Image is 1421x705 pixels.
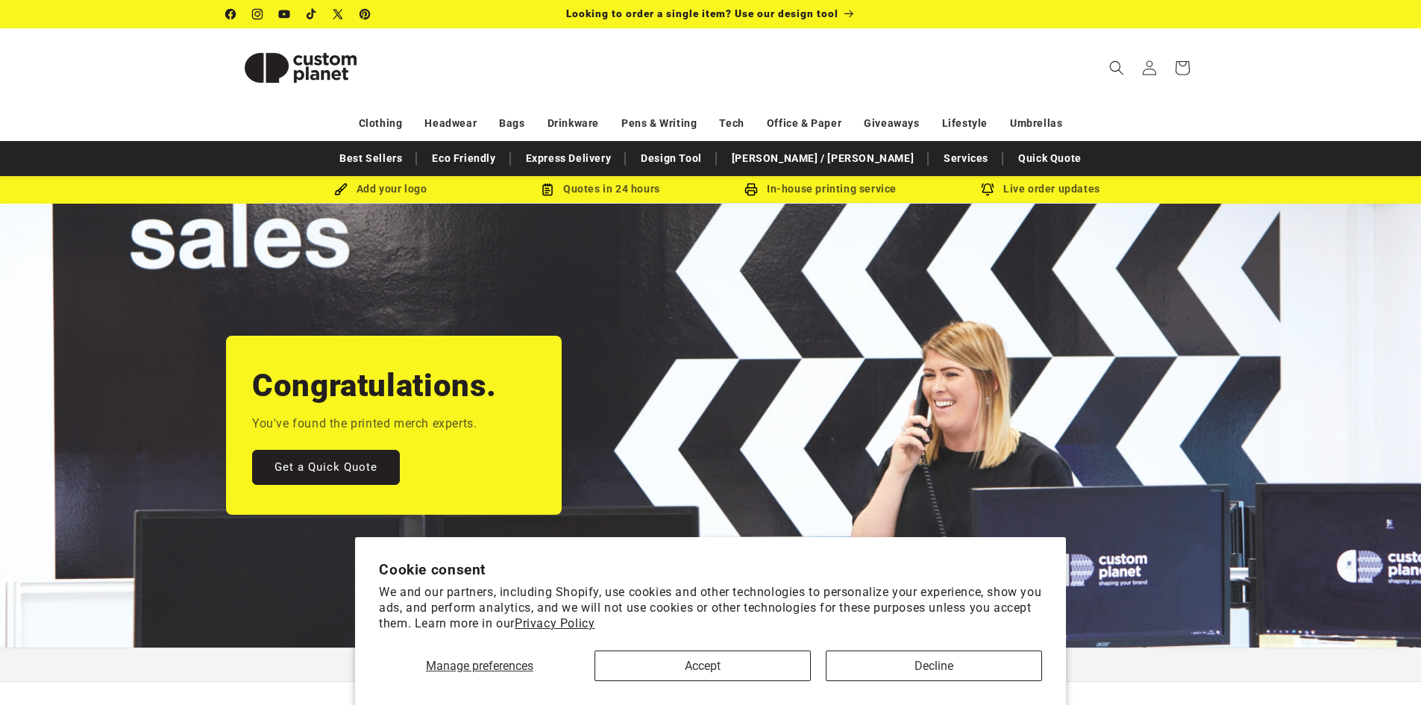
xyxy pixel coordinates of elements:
[942,110,988,137] a: Lifestyle
[252,413,477,435] p: You've found the printed merch experts.
[426,659,533,673] span: Manage preferences
[633,145,709,172] a: Design Tool
[491,180,711,198] div: Quotes in 24 hours
[515,616,595,630] a: Privacy Policy
[271,180,491,198] div: Add your logo
[566,7,838,19] span: Looking to order a single item? Use our design tool
[379,651,580,681] button: Manage preferences
[931,180,1151,198] div: Live order updates
[424,110,477,137] a: Headwear
[595,651,811,681] button: Accept
[981,183,994,196] img: Order updates
[379,585,1042,631] p: We and our partners, including Shopify, use cookies and other technologies to personalize your ex...
[226,34,375,101] img: Custom Planet
[359,110,403,137] a: Clothing
[724,145,921,172] a: [PERSON_NAME] / [PERSON_NAME]
[541,183,554,196] img: Order Updates Icon
[499,110,524,137] a: Bags
[220,28,380,107] a: Custom Planet
[332,145,410,172] a: Best Sellers
[252,366,497,406] h2: Congratulations.
[1010,110,1062,137] a: Umbrellas
[1011,145,1089,172] a: Quick Quote
[379,561,1042,578] h2: Cookie consent
[767,110,841,137] a: Office & Paper
[424,145,503,172] a: Eco Friendly
[518,145,619,172] a: Express Delivery
[621,110,697,137] a: Pens & Writing
[252,450,400,485] a: Get a Quick Quote
[744,183,758,196] img: In-house printing
[1100,51,1133,84] summary: Search
[548,110,599,137] a: Drinkware
[719,110,744,137] a: Tech
[864,110,919,137] a: Giveaways
[334,183,348,196] img: Brush Icon
[826,651,1042,681] button: Decline
[936,145,996,172] a: Services
[711,180,931,198] div: In-house printing service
